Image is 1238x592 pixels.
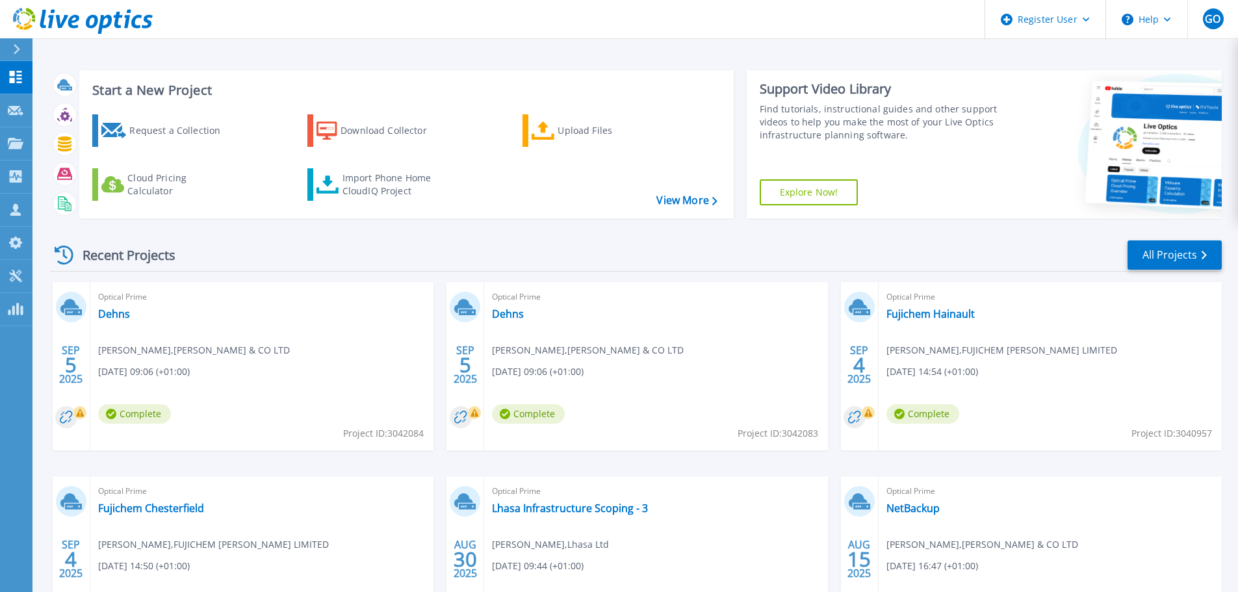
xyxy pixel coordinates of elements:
[98,502,204,515] a: Fujichem Chesterfield
[738,426,818,441] span: Project ID: 3042083
[98,484,426,498] span: Optical Prime
[1205,14,1220,24] span: GO
[92,168,237,201] a: Cloud Pricing Calculator
[492,404,565,424] span: Complete
[558,118,662,144] div: Upload Files
[459,359,471,370] span: 5
[98,404,171,424] span: Complete
[760,81,1002,97] div: Support Video Library
[492,307,524,320] a: Dehns
[886,307,975,320] a: Fujichem Hainault
[522,114,667,147] a: Upload Files
[307,114,452,147] a: Download Collector
[760,103,1002,142] div: Find tutorials, instructional guides and other support videos to help you make the most of your L...
[65,359,77,370] span: 5
[98,365,190,379] span: [DATE] 09:06 (+01:00)
[453,535,478,583] div: AUG 2025
[454,554,477,565] span: 30
[98,559,190,573] span: [DATE] 14:50 (+01:00)
[886,502,940,515] a: NetBackup
[853,359,865,370] span: 4
[492,559,584,573] span: [DATE] 09:44 (+01:00)
[886,343,1117,357] span: [PERSON_NAME] , FUJICHEM [PERSON_NAME] LIMITED
[886,290,1214,304] span: Optical Prime
[886,559,978,573] span: [DATE] 16:47 (+01:00)
[343,426,424,441] span: Project ID: 3042084
[492,365,584,379] span: [DATE] 09:06 (+01:00)
[92,114,237,147] a: Request a Collection
[847,554,871,565] span: 15
[492,502,648,515] a: Lhasa Infrastructure Scoping - 3
[847,341,871,389] div: SEP 2025
[656,194,717,207] a: View More
[886,537,1078,552] span: [PERSON_NAME] , [PERSON_NAME] & CO LTD
[58,535,83,583] div: SEP 2025
[98,343,290,357] span: [PERSON_NAME] , [PERSON_NAME] & CO LTD
[58,341,83,389] div: SEP 2025
[886,365,978,379] span: [DATE] 14:54 (+01:00)
[492,537,609,552] span: [PERSON_NAME] , Lhasa Ltd
[492,484,819,498] span: Optical Prime
[50,239,193,271] div: Recent Projects
[492,290,819,304] span: Optical Prime
[129,118,233,144] div: Request a Collection
[492,343,684,357] span: [PERSON_NAME] , [PERSON_NAME] & CO LTD
[1131,426,1212,441] span: Project ID: 3040957
[65,554,77,565] span: 4
[760,179,858,205] a: Explore Now!
[886,484,1214,498] span: Optical Prime
[98,290,426,304] span: Optical Prime
[98,537,329,552] span: [PERSON_NAME] , FUJICHEM [PERSON_NAME] LIMITED
[453,341,478,389] div: SEP 2025
[127,172,231,198] div: Cloud Pricing Calculator
[342,172,444,198] div: Import Phone Home CloudIQ Project
[886,404,959,424] span: Complete
[847,535,871,583] div: AUG 2025
[1128,240,1222,270] a: All Projects
[341,118,445,144] div: Download Collector
[98,307,130,320] a: Dehns
[92,83,717,97] h3: Start a New Project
